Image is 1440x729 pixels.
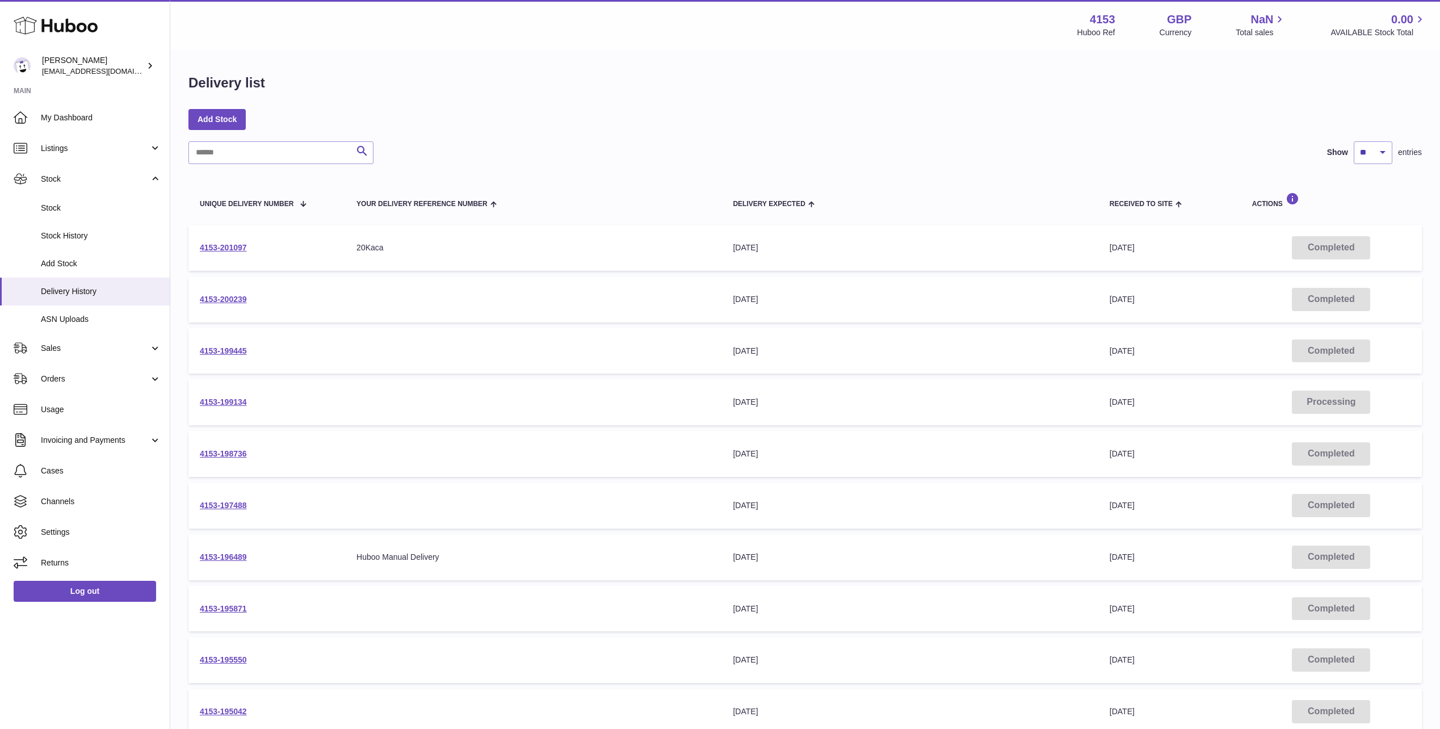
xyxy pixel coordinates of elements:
[356,242,710,253] div: 20Kaca
[1077,27,1115,38] div: Huboo Ref
[733,294,1086,305] div: [DATE]
[1110,200,1173,208] span: Received to Site
[200,707,247,716] a: 4153-195042
[733,346,1086,357] div: [DATE]
[1252,192,1410,208] div: Actions
[1110,604,1135,613] span: [DATE]
[1110,295,1135,304] span: [DATE]
[41,527,161,538] span: Settings
[733,552,1086,563] div: [DATE]
[41,496,161,507] span: Channels
[41,404,161,415] span: Usage
[733,706,1086,717] div: [DATE]
[1398,147,1422,158] span: entries
[200,397,247,407] a: 4153-199134
[1110,449,1135,458] span: [DATE]
[1160,27,1192,38] div: Currency
[1110,552,1135,562] span: [DATE]
[1236,27,1286,38] span: Total sales
[1110,243,1135,252] span: [DATE]
[41,435,149,446] span: Invoicing and Payments
[1330,12,1426,38] a: 0.00 AVAILABLE Stock Total
[1330,27,1426,38] span: AVAILABLE Stock Total
[733,242,1086,253] div: [DATE]
[41,343,149,354] span: Sales
[733,200,805,208] span: Delivery Expected
[1110,346,1135,355] span: [DATE]
[200,604,247,613] a: 4153-195871
[188,74,265,92] h1: Delivery list
[1167,12,1191,27] strong: GBP
[1391,12,1413,27] span: 0.00
[1110,397,1135,407] span: [DATE]
[200,655,247,664] a: 4153-195550
[1110,707,1135,716] span: [DATE]
[733,604,1086,614] div: [DATE]
[200,552,247,562] a: 4153-196489
[41,466,161,476] span: Cases
[356,552,710,563] div: Huboo Manual Delivery
[14,581,156,601] a: Log out
[1236,12,1286,38] a: NaN Total sales
[1327,147,1348,158] label: Show
[41,143,149,154] span: Listings
[200,295,247,304] a: 4153-200239
[200,200,293,208] span: Unique Delivery Number
[41,203,161,213] span: Stock
[41,314,161,325] span: ASN Uploads
[41,374,149,384] span: Orders
[41,231,161,241] span: Stock History
[733,655,1086,665] div: [DATE]
[200,346,247,355] a: 4153-199445
[41,286,161,297] span: Delivery History
[1250,12,1273,27] span: NaN
[14,57,31,74] img: sales@kasefilters.com
[42,55,144,77] div: [PERSON_NAME]
[733,449,1086,459] div: [DATE]
[41,258,161,269] span: Add Stock
[1090,12,1115,27] strong: 4153
[733,397,1086,408] div: [DATE]
[356,200,488,208] span: Your Delivery Reference Number
[42,66,167,76] span: [EMAIL_ADDRESS][DOMAIN_NAME]
[41,558,161,568] span: Returns
[200,449,247,458] a: 4153-198736
[200,501,247,510] a: 4153-197488
[188,109,246,129] a: Add Stock
[733,500,1086,511] div: [DATE]
[1110,501,1135,510] span: [DATE]
[200,243,247,252] a: 4153-201097
[1110,655,1135,664] span: [DATE]
[41,112,161,123] span: My Dashboard
[41,174,149,185] span: Stock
